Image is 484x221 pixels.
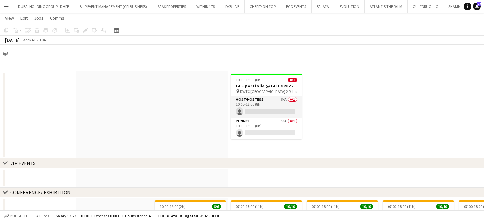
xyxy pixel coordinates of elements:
[10,214,29,218] span: Budgeted
[408,0,443,13] button: GULFDRUG LLC
[334,0,365,13] button: EVOLUTION
[39,38,46,42] div: +04
[365,0,408,13] button: ATLANTIS THE PALM
[360,204,373,209] span: 10/10
[191,0,220,13] button: WITHIN 175
[74,0,152,13] button: BLIP EVENT MANAGEMENT (CPI BUSINESS)
[312,204,340,209] span: 07:00-18:00 (11h)
[18,14,30,22] a: Edit
[231,83,302,89] h3: GES portfolio @ GITEX 2025
[32,14,46,22] a: Jobs
[21,38,37,42] span: Week 41
[383,210,454,215] h3: Microsoft @ GITEX 2025
[231,118,302,139] app-card-role: Runner57A0/110:00-18:00 (8h)
[477,2,481,6] span: 29
[388,204,416,209] span: 07:00-18:00 (11h)
[473,3,481,10] a: 29
[10,189,71,196] div: CONFERENCE/ EXHIBITION
[231,210,302,215] h3: Microsoft @ GITEX 2025
[245,0,281,13] button: CHERRY ON TOP
[13,0,74,13] button: DUBAI HOLDING GROUP - DHRE
[35,213,50,218] span: All jobs
[236,78,262,82] span: 10:00-18:00 (8h)
[286,89,297,94] span: 2 Roles
[5,37,20,43] div: [DATE]
[436,204,449,209] span: 10/10
[288,78,297,82] span: 0/2
[5,15,14,21] span: View
[50,15,64,21] span: Comms
[155,210,226,215] h3: TRAINING- AWS @Gitex 2025
[3,212,30,219] button: Budgeted
[231,96,302,118] app-card-role: Host/Hostess64A0/110:00-18:00 (8h)
[220,0,245,13] button: DXB LIVE
[10,160,36,166] div: VIP EVENTS
[307,210,378,215] h3: Microsoft @ GITEX 2025
[284,204,297,209] span: 10/10
[281,0,312,13] button: EGG EVENTS
[152,0,191,13] button: SAAS PROPERTIES
[160,204,186,209] span: 10:00-12:00 (2h)
[47,14,67,22] a: Comms
[56,213,222,218] div: Salary 93 235.00 DH + Expenses 0.00 DH + Subsistence 400.00 DH =
[240,89,285,94] span: DWTC [GEOGRAPHIC_DATA]
[3,14,17,22] a: View
[212,204,221,209] span: 6/6
[169,213,222,218] span: Total Budgeted 93 635.00 DH
[312,0,334,13] button: SALATA
[20,15,28,21] span: Edit
[236,204,263,209] span: 07:00-18:00 (11h)
[231,74,302,139] app-job-card: 10:00-18:00 (8h)0/2GES portfolio @ GITEX 2025 DWTC [GEOGRAPHIC_DATA]2 RolesHost/Hostess64A0/110:0...
[34,15,44,21] span: Jobs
